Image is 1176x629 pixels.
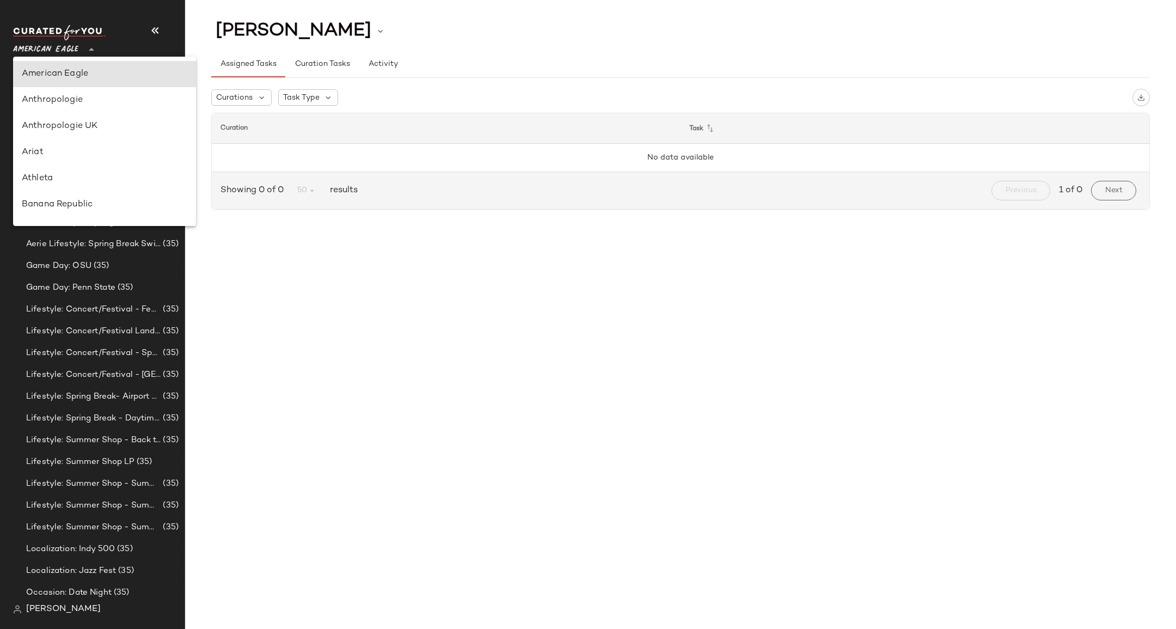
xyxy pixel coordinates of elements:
span: Game Day: Penn State [26,282,115,294]
span: (35) [161,369,179,381]
td: No data available [212,144,1149,172]
span: Lifestyle: Concert/Festival Landing Page [26,325,161,338]
span: (35) [161,499,179,512]
span: (35) [161,347,179,359]
span: (35) [161,238,179,251]
div: Ariat [22,146,187,159]
span: (35) [161,434,179,447]
span: Lifestyle: Summer Shop LP [26,456,134,468]
div: Bloomingdales [22,224,187,237]
span: [PERSON_NAME] [216,21,371,41]
span: (35) [161,303,179,316]
span: (35) [134,456,152,468]
span: (35) [161,325,179,338]
img: svg%3e [1137,94,1145,101]
div: undefined-list [13,57,196,226]
span: Localization: Jazz Fest [26,565,116,577]
img: svg%3e [13,605,22,614]
span: (35) [161,521,179,534]
span: (35) [115,282,133,294]
span: (35) [161,412,179,425]
span: results [326,184,358,197]
span: (35) [161,390,179,403]
span: Curations [216,92,253,103]
div: Anthropologie UK [22,120,187,133]
span: Task Type [283,92,320,103]
span: (35) [91,260,109,272]
span: (35) [116,565,134,577]
span: Lifestyle: Summer Shop - Back to School Essentials [26,434,161,447]
button: Next [1091,181,1136,200]
div: Banana Republic [22,198,187,211]
span: Lifestyle: Summer Shop - Summer Study Sessions [26,521,161,534]
span: Lifestyle: Spring Break- Airport Style [26,390,161,403]
span: Lifestyle: Summer Shop - Summer Abroad [26,478,161,490]
span: Next [1105,186,1123,195]
span: 1 of 0 [1059,184,1082,197]
span: American Eagle [13,37,78,57]
span: Lifestyle: Summer Shop - Summer Internship [26,499,161,512]
div: Anthropologie [22,94,187,107]
th: Curation [212,113,681,144]
span: Lifestyle: Concert/Festival - [GEOGRAPHIC_DATA] [26,369,161,381]
span: Lifestyle: Concert/Festival - Sporty [26,347,161,359]
span: Showing 0 of 0 [220,184,288,197]
span: Aerie Lifestyle: Spring Break Swimsuits Landing Page [26,238,161,251]
th: Task [681,113,1149,144]
span: (35) [112,587,130,599]
span: Localization: Indy 500 [26,543,115,555]
img: cfy_white_logo.C9jOOHJF.svg [13,25,106,40]
div: American Eagle [22,68,187,81]
span: (35) [115,543,133,555]
span: Lifestyle: Spring Break - Daytime Casual [26,412,161,425]
span: Occasion: Date Night [26,587,112,599]
span: Game Day: OSU [26,260,91,272]
div: Athleta [22,172,187,185]
span: Activity [368,60,398,69]
span: Lifestyle: Concert/Festival - Femme [26,303,161,316]
span: Curation Tasks [294,60,350,69]
span: (35) [161,478,179,490]
span: [PERSON_NAME] [26,603,101,616]
span: Assigned Tasks [220,60,277,69]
